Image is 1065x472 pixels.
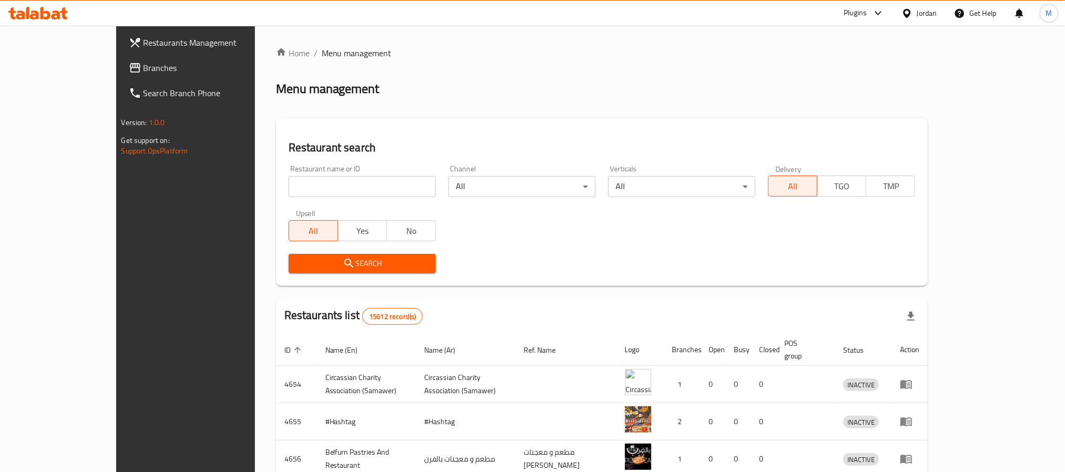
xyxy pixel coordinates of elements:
a: Branches [120,55,294,80]
div: Plugins [844,7,867,19]
th: Open [701,334,726,366]
span: INACTIVE [843,379,879,391]
span: Name (En) [325,344,372,356]
span: Name (Ar) [425,344,469,356]
span: Search [297,257,427,270]
button: All [768,176,817,197]
span: No [391,223,432,239]
a: Restaurants Management [120,30,294,55]
th: Busy [726,334,751,366]
th: Closed [751,334,776,366]
span: TMP [871,179,911,194]
span: Get support on: [121,134,170,147]
button: TMP [866,176,915,197]
label: Delivery [775,165,802,172]
img: Belfurn Pastries And Restaurant [625,444,651,470]
span: POS group [785,337,823,362]
h2: Restaurants list [284,307,423,325]
span: INACTIVE [843,416,879,428]
div: Menu [900,415,919,428]
td: 0 [701,403,726,440]
div: All [448,176,596,197]
a: Support.OpsPlatform [121,144,188,158]
button: Search [289,254,436,273]
td: 0 [701,366,726,403]
button: Yes [337,220,387,241]
div: INACTIVE [843,453,879,466]
span: TGO [822,179,862,194]
td: 0 [726,403,751,440]
span: 1.0.0 [149,116,165,129]
span: Branches [144,61,285,74]
span: Version: [121,116,147,129]
a: Search Branch Phone [120,80,294,106]
th: Action [892,334,928,366]
th: Logo [617,334,664,366]
td: 2 [664,403,701,440]
td: 0 [751,403,776,440]
td: ​Circassian ​Charity ​Association​ (Samawer) [317,366,416,403]
h2: Restaurant search [289,140,916,156]
td: 0 [726,366,751,403]
span: Menu management [322,47,392,59]
div: Total records count [362,308,423,325]
img: ​Circassian ​Charity ​Association​ (Samawer) [625,369,651,395]
span: Status [843,344,877,356]
li: / [314,47,318,59]
span: ID [284,344,304,356]
img: #Hashtag [625,406,651,433]
td: 4654 [276,366,317,403]
div: Jordan [917,7,937,19]
div: Export file [898,304,924,329]
td: 1 [664,366,701,403]
nav: breadcrumb [276,47,928,59]
span: 15612 record(s) [363,312,422,322]
h2: Menu management [276,80,380,97]
td: #Hashtag [416,403,516,440]
td: #Hashtag [317,403,416,440]
span: Yes [342,223,383,239]
span: INACTIVE [843,454,879,466]
span: Ref. Name [524,344,569,356]
input: Search for restaurant name or ID.. [289,176,436,197]
button: TGO [817,176,866,197]
div: Menu [900,378,919,391]
span: M [1046,7,1052,19]
span: All [773,179,813,194]
button: All [289,220,338,241]
span: Search Branch Phone [144,87,285,99]
td: 0 [751,366,776,403]
span: Restaurants Management [144,36,285,49]
div: Menu [900,453,919,465]
label: Upsell [296,210,315,217]
th: Branches [664,334,701,366]
button: No [386,220,436,241]
td: 4655 [276,403,317,440]
td: ​Circassian ​Charity ​Association​ (Samawer) [416,366,516,403]
div: All [608,176,755,197]
span: All [293,223,334,239]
